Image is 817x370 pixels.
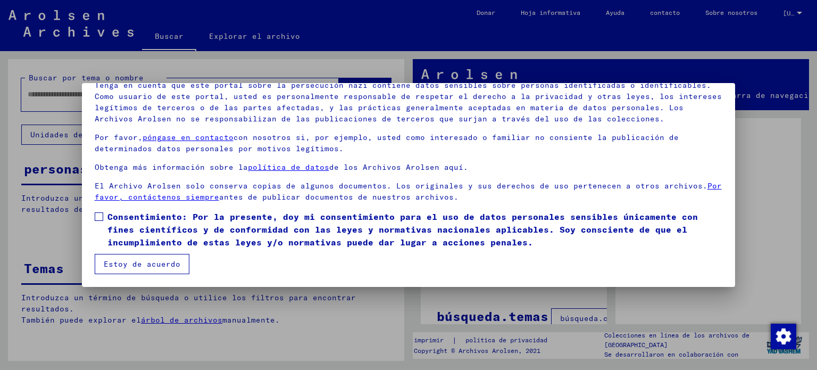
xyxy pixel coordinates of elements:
[95,162,248,172] font: Obtenga más información sobre la
[248,162,329,172] a: política de datos
[143,133,234,142] a: póngase en contacto
[219,192,458,202] font: antes de publicar documentos de nuestros archivos.
[95,133,679,153] font: con nosotros si, por ejemplo, usted como interesado o familiar no consiente la publicación de det...
[95,133,143,142] font: Por favor,
[95,254,189,274] button: Estoy de acuerdo
[104,259,180,269] font: Estoy de acuerdo
[107,211,698,248] font: Consentimiento: Por la presente, doy mi consentimiento para el uso de datos personales sensibles ...
[95,181,707,191] font: El Archivo Arolsen solo conserva copias de algunos documentos. Los originales y sus derechos de u...
[770,323,796,349] div: Cambiar el consentimiento
[329,162,468,172] font: de los Archivos Arolsen aquí.
[771,324,796,349] img: Cambiar el consentimiento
